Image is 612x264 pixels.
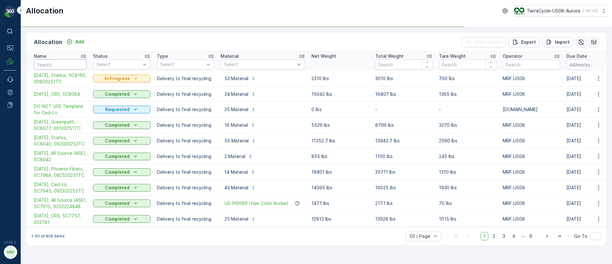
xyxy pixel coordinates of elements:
p: 855 lbs [311,153,369,160]
p: 53 Material [224,75,248,82]
button: TerraCycle-US08-Aurora(-05:00) [514,5,607,17]
p: 8799 lbs [375,122,433,128]
p: 13942.7 lbs [375,138,433,144]
p: TerraCycle-US08-Aurora [527,8,580,14]
span: [DATE], Phoenix Fibers, SC7988, 092520251TC [34,166,87,178]
p: Delivery to final recycling [157,138,214,144]
button: Completed [93,90,150,98]
div: MM [5,247,16,257]
a: 09/19/25, CRS, SC7757, 202741 [34,213,87,225]
p: ( -05:00 ) [583,8,598,13]
p: 20711 lbs [375,169,433,175]
span: 2 [490,232,498,240]
button: 2 Material [221,151,257,162]
button: Completed [93,121,150,129]
button: Import [542,37,573,47]
button: Clear Filters [462,37,506,47]
input: Search [375,59,433,70]
p: Completed [105,91,130,97]
img: logo [4,5,17,18]
a: 09/19/25, All Source (ASE), SC7915, 9202224848 [34,197,87,210]
p: Allocation [26,6,63,16]
button: 16 Material [221,120,259,130]
p: [DOMAIN_NAME] [503,106,560,113]
p: Requested [105,106,130,113]
span: [DATE], All Source (ASE), SC7915, 9202224848 [34,197,87,210]
p: Due Date [566,53,587,59]
p: Completed [105,169,130,175]
p: Select [97,61,141,68]
p: Select [224,61,295,68]
p: 2310 lbs [311,75,369,82]
p: Material [221,53,239,59]
p: 0 lbs [311,106,369,113]
p: 16 Material [224,122,248,128]
button: Export [508,37,540,47]
span: [DATE], All Source (ASE), SC8042 [34,150,87,163]
p: Select [160,61,204,68]
a: 10/02/25, Greenpath, SC8077, 00120251TC [34,119,87,132]
img: image_ci7OI47.png [514,7,524,14]
span: [DATE], CRS, SC7757, 202741 [34,213,87,225]
button: Completed [93,168,150,176]
span: v 1.52.2 [4,240,17,244]
p: Delivery to final recycling [157,75,214,82]
a: DO NOT USE Template for Ced-Lo [34,103,87,116]
p: 43 Material [224,185,248,191]
button: 43 Material [221,183,260,193]
p: 1015 lbs [439,216,496,222]
span: [DATE], Greenpath, SC8077, 00120251TC [34,119,87,132]
p: 1310 lbs [439,169,496,175]
p: 1100 lbs [375,153,433,160]
p: Total Weight [375,53,404,59]
p: MRF.US08 [503,169,560,175]
button: Completed [93,137,150,145]
button: Add [64,38,87,46]
button: 53 Material [221,73,260,84]
p: 700 lbs [439,75,496,82]
a: 10/03/25, All Source (ASE), SC8042 [34,150,87,163]
p: Completed [105,185,130,191]
button: 24 Material [221,89,260,99]
p: 3010 lbs [375,75,433,82]
button: 25 Material [221,214,260,224]
span: [DATE], Starlux, SC8040, 092920252TC [34,134,87,147]
p: 1930 lbs [439,185,496,191]
p: Delivery to final recycling [157,216,214,222]
p: Completed [105,216,130,222]
p: In Progress [105,75,130,82]
p: Delivery to final recycling [157,185,214,191]
span: [DATE], Ced-Lo, SC7945, 092320252TC [34,181,87,194]
p: Name [34,53,47,59]
span: 9 [526,232,535,240]
p: 25 Material [224,106,248,113]
span: Go To [574,233,587,239]
button: Completed [93,200,150,207]
a: 10/07/25, CRS, SC8084 [34,91,87,97]
p: Operator [503,53,522,59]
p: Allocation [34,38,62,47]
p: 2590 lbs [439,138,496,144]
p: 15042 lbs [311,91,369,97]
p: Completed [105,138,130,144]
p: MRF.US08 [503,216,560,222]
p: Delivery to final recycling [157,106,214,113]
p: Export [521,39,536,45]
button: Completed [93,215,150,223]
span: [DATE], CRS, SC8084 [34,91,87,97]
p: Add [75,39,84,45]
p: Status [93,53,108,59]
p: 2 Material [224,153,245,160]
p: 5529 lbs [311,122,369,128]
p: MRF.US08 [503,122,560,128]
p: Delivery to final recycling [157,122,214,128]
a: 10/03/25, Starlux, SC8040, 092920252TC [34,134,87,147]
input: Search [439,59,496,70]
a: 09/24/25, Ced-Lo, SC7945, 092320252TC [34,181,87,194]
button: 55 Material [221,136,260,146]
p: Tare Weight [439,53,466,59]
p: 11352.7 lbs [311,138,369,144]
span: 4 [509,232,518,240]
p: Import [555,39,570,45]
p: MRF.US08 [503,153,560,160]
